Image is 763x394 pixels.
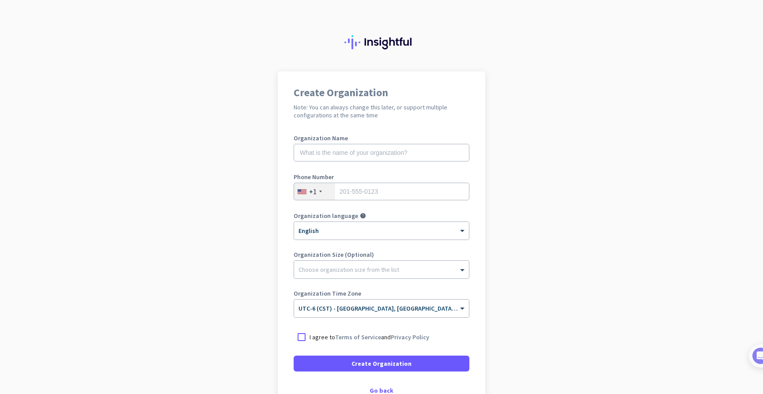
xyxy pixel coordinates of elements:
[294,103,469,119] h2: Note: You can always change this later, or support multiple configurations at the same time
[310,333,429,341] p: I agree to and
[294,87,469,98] h1: Create Organization
[294,387,469,394] div: Go back
[294,144,469,161] input: What is the name of your organization?
[391,333,429,341] a: Privacy Policy
[294,251,469,258] label: Organization Size (Optional)
[360,213,366,219] i: help
[344,35,419,49] img: Insightful
[294,174,469,180] label: Phone Number
[294,135,469,141] label: Organization Name
[294,290,469,296] label: Organization Time Zone
[335,333,381,341] a: Terms of Service
[351,359,412,368] span: Create Organization
[294,213,358,219] label: Organization language
[294,356,469,371] button: Create Organization
[309,187,317,196] div: +1
[294,183,469,200] input: 201-555-0123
